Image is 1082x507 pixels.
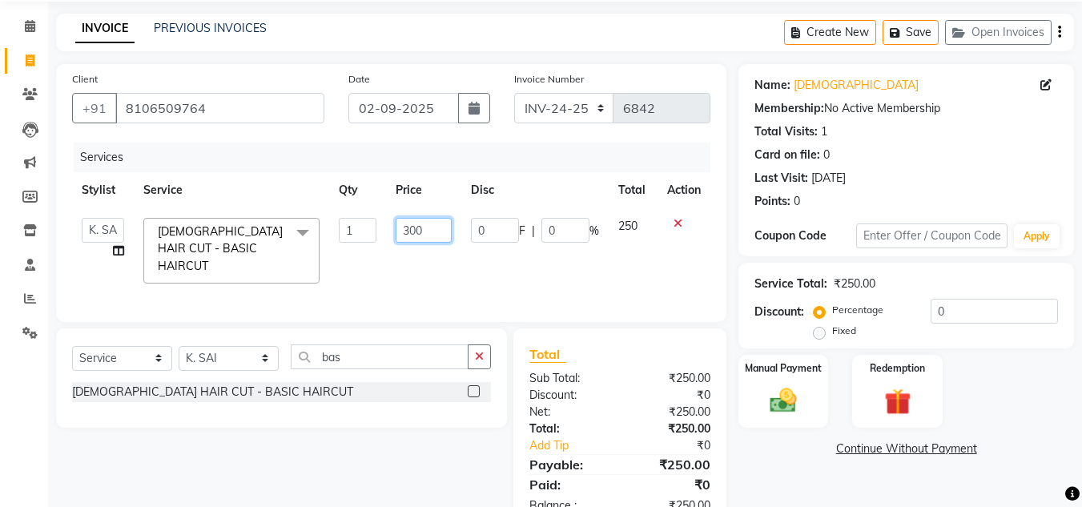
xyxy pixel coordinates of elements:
[945,20,1052,45] button: Open Invoices
[517,370,620,387] div: Sub Total:
[876,385,919,418] img: _gift.svg
[811,170,846,187] div: [DATE]
[72,172,134,208] th: Stylist
[821,123,827,140] div: 1
[794,193,800,210] div: 0
[620,475,722,494] div: ₹0
[620,404,722,420] div: ₹250.00
[517,387,620,404] div: Discount:
[386,172,461,208] th: Price
[754,227,855,244] div: Coupon Code
[754,100,824,117] div: Membership:
[754,170,808,187] div: Last Visit:
[620,387,722,404] div: ₹0
[517,475,620,494] div: Paid:
[754,193,790,210] div: Points:
[658,172,710,208] th: Action
[519,223,525,239] span: F
[348,72,370,87] label: Date
[589,223,599,239] span: %
[1014,224,1060,248] button: Apply
[620,420,722,437] div: ₹250.00
[158,224,283,273] span: [DEMOGRAPHIC_DATA] HAIR CUT - BASIC HAIRCUT
[754,276,827,292] div: Service Total:
[291,344,469,369] input: Search or Scan
[532,223,535,239] span: |
[638,437,723,454] div: ₹0
[517,404,620,420] div: Net:
[517,455,620,474] div: Payable:
[883,20,939,45] button: Save
[461,172,609,208] th: Disc
[762,385,805,416] img: _cash.svg
[609,172,658,208] th: Total
[72,384,353,400] div: [DEMOGRAPHIC_DATA] HAIR CUT - BASIC HAIRCUT
[517,420,620,437] div: Total:
[834,276,875,292] div: ₹250.00
[517,437,637,454] a: Add Tip
[74,143,722,172] div: Services
[754,123,818,140] div: Total Visits:
[72,93,117,123] button: +91
[745,361,822,376] label: Manual Payment
[754,147,820,163] div: Card on file:
[754,304,804,320] div: Discount:
[754,77,790,94] div: Name:
[208,259,215,273] a: x
[620,370,722,387] div: ₹250.00
[514,72,584,87] label: Invoice Number
[115,93,324,123] input: Search by Name/Mobile/Email/Code
[620,455,722,474] div: ₹250.00
[75,14,135,43] a: INVOICE
[329,172,387,208] th: Qty
[832,324,856,338] label: Fixed
[754,100,1058,117] div: No Active Membership
[784,20,876,45] button: Create New
[72,72,98,87] label: Client
[856,223,1008,248] input: Enter Offer / Coupon Code
[823,147,830,163] div: 0
[870,361,925,376] label: Redemption
[832,303,883,317] label: Percentage
[134,172,329,208] th: Service
[154,21,267,35] a: PREVIOUS INVOICES
[794,77,919,94] a: [DEMOGRAPHIC_DATA]
[618,219,638,233] span: 250
[742,441,1071,457] a: Continue Without Payment
[529,346,566,363] span: Total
